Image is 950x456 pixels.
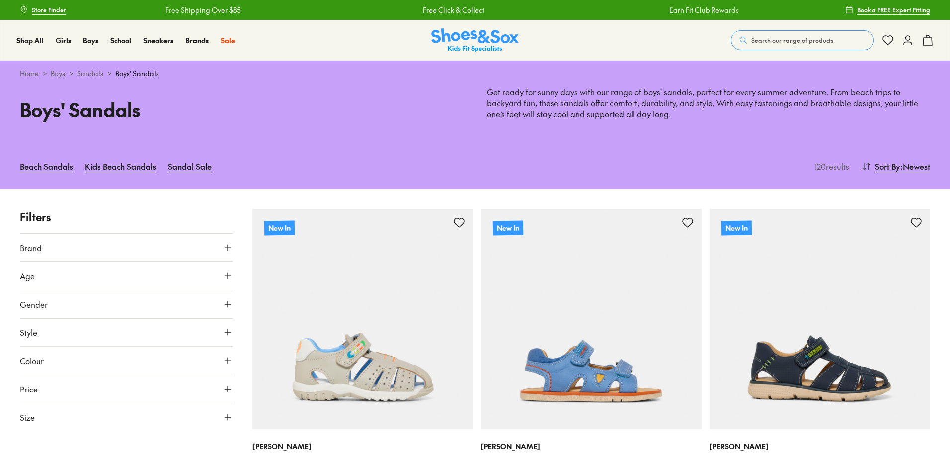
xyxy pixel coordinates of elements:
[710,441,930,452] p: [PERSON_NAME]
[252,441,473,452] p: [PERSON_NAME]
[20,68,930,79] div: > > >
[431,28,519,53] a: Shoes & Sox
[77,68,103,79] a: Sandals
[20,1,66,19] a: Store Finder
[51,68,65,79] a: Boys
[721,220,752,235] p: New In
[20,95,463,124] h1: Boys' Sandals
[20,383,38,395] span: Price
[115,68,159,79] span: Boys' Sandals
[487,87,930,120] p: Get ready for sunny days with our range of boys' sandals, perfect for every summer adventure. Fro...
[20,209,233,225] p: Filters
[56,35,71,45] span: Girls
[422,5,484,15] a: Free Click & Collect
[20,355,44,367] span: Colour
[481,209,702,429] a: New In
[710,209,930,429] a: New In
[168,155,212,177] a: Sandal Sale
[252,209,473,429] a: New In
[20,298,48,310] span: Gender
[20,319,233,346] button: Style
[810,160,849,172] p: 120 results
[731,30,874,50] button: Search our range of products
[143,35,173,46] a: Sneakers
[32,5,66,14] span: Store Finder
[751,36,833,45] span: Search our range of products
[221,35,235,45] span: Sale
[861,155,930,177] button: Sort By:Newest
[221,35,235,46] a: Sale
[143,35,173,45] span: Sneakers
[431,28,519,53] img: SNS_Logo_Responsive.svg
[481,441,702,452] p: [PERSON_NAME]
[20,242,42,254] span: Brand
[20,347,233,375] button: Colour
[857,5,930,14] span: Book a FREE Expert Fitting
[493,220,523,235] p: New In
[669,5,738,15] a: Earn Fit Club Rewards
[16,35,44,46] a: Shop All
[185,35,209,45] span: Brands
[20,68,39,79] a: Home
[20,155,73,177] a: Beach Sandals
[16,35,44,45] span: Shop All
[875,160,900,172] span: Sort By
[20,270,35,282] span: Age
[20,375,233,403] button: Price
[20,234,233,261] button: Brand
[20,290,233,318] button: Gender
[20,326,37,338] span: Style
[83,35,98,45] span: Boys
[20,411,35,423] span: Size
[56,35,71,46] a: Girls
[110,35,131,45] span: School
[20,403,233,431] button: Size
[20,262,233,290] button: Age
[264,220,295,235] p: New In
[900,160,930,172] span: : Newest
[110,35,131,46] a: School
[845,1,930,19] a: Book a FREE Expert Fitting
[185,35,209,46] a: Brands
[85,155,156,177] a: Kids Beach Sandals
[165,5,240,15] a: Free Shipping Over $85
[83,35,98,46] a: Boys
